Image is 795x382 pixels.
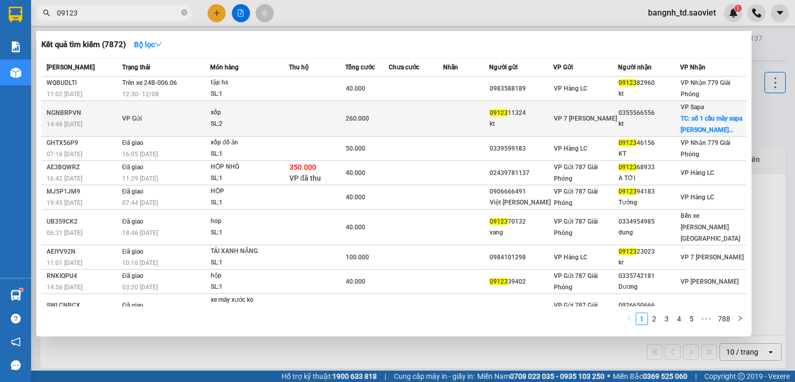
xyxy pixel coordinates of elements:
[211,270,288,282] div: hộp
[490,119,553,129] div: kt
[47,271,119,282] div: RNKIQPU4
[623,313,636,325] li: Previous Page
[619,138,680,149] div: 46156
[181,9,187,16] span: close-circle
[122,229,158,237] span: 18:46 [DATE]
[9,7,22,22] img: logo-vxr
[619,78,680,89] div: 82960
[619,282,680,292] div: Dương
[211,137,288,149] div: xốp đồ ăn
[47,138,119,149] div: GHTX56P9
[11,314,21,324] span: question-circle
[346,115,369,122] span: 260.000
[10,67,21,78] img: warehouse-icon
[619,271,680,282] div: 0335742181
[155,41,162,48] span: down
[346,85,365,92] span: 40.000
[11,337,21,347] span: notification
[211,197,288,209] div: SL: 1
[122,218,143,225] span: Đã giao
[122,272,143,280] span: Đã giao
[443,64,458,71] span: Nhãn
[122,199,158,207] span: 07:44 [DATE]
[47,91,82,98] span: 11:02 [DATE]
[10,290,21,301] img: warehouse-icon
[47,216,119,227] div: UB359CK2
[681,79,730,98] span: VP Nhận 779 Giải Phóng
[619,89,680,99] div: kt
[619,164,637,171] span: 09123
[211,246,288,257] div: TẢI XANH NẶNG
[698,313,714,325] span: •••
[619,257,680,268] div: kr
[211,295,288,317] div: xe máy xước ko [PERSON_NAME]
[623,313,636,325] button: left
[490,109,508,116] span: 09123
[134,40,162,49] strong: Bộ lọc
[490,83,553,94] div: 0983588189
[210,64,239,71] span: Món hàng
[734,313,746,325] li: Next Page
[122,91,159,98] span: 12:30 - 12/08
[122,302,143,309] span: Đã giao
[490,252,553,263] div: 0984101298
[490,276,553,287] div: 39402
[47,284,82,291] span: 14:56 [DATE]
[47,300,119,311] div: SWLCNBCX
[681,139,730,158] span: VP Nhận 779 Giải Phóng
[43,9,50,17] span: search
[490,197,553,208] div: Việt [PERSON_NAME]
[619,139,637,146] span: 09123
[489,64,518,71] span: Người gửi
[389,64,419,71] span: Chưa cước
[649,313,660,325] a: 2
[685,313,698,325] li: 5
[346,224,365,231] span: 40.000
[619,197,680,208] div: Tưởng
[681,254,744,261] span: VP 7 [PERSON_NAME]
[122,151,158,158] span: 16:05 [DATE]
[619,227,680,238] div: dung
[346,254,369,261] span: 100.000
[211,89,288,100] div: SL: 1
[122,188,143,195] span: Đã giao
[47,64,95,71] span: [PERSON_NAME]
[47,175,82,182] span: 16:42 [DATE]
[626,315,632,321] span: left
[47,259,82,267] span: 11:01 [DATE]
[211,77,288,89] div: tập hs
[673,313,685,325] a: 4
[490,306,553,317] div: 98020
[490,108,553,119] div: 11324
[648,313,660,325] li: 2
[490,168,553,179] div: 02439781137
[681,278,739,285] span: VP [PERSON_NAME]
[47,108,119,119] div: NGNBRPVN
[681,169,714,177] span: VP Hàng LC
[681,194,714,201] span: VP Hàng LC
[10,41,21,52] img: solution-icon
[618,64,652,71] span: Người nhận
[47,162,119,173] div: AE3BQWRZ
[619,173,680,184] div: A TỚI
[619,162,680,173] div: 68933
[47,78,119,89] div: WQBUDLTI
[122,259,158,267] span: 10:16 [DATE]
[211,161,288,173] div: HỘP NHỎ
[490,278,508,285] span: 09123
[211,227,288,239] div: SL: 1
[126,36,170,53] button: Bộ lọcdown
[619,119,680,129] div: kt
[346,145,365,152] span: 50.000
[122,175,158,182] span: 11:29 [DATE]
[619,79,637,86] span: 09123
[20,288,23,291] sup: 1
[554,164,598,182] span: VP Gửi 787 Giải Phóng
[122,248,143,255] span: Đã giao
[554,145,587,152] span: VP Hàng LC
[698,313,714,325] li: Next 5 Pages
[673,313,685,325] li: 4
[490,143,553,154] div: 0339599183
[660,313,673,325] li: 3
[714,313,734,325] li: 788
